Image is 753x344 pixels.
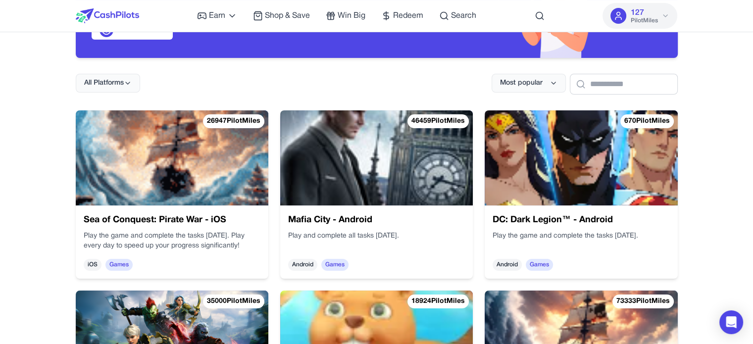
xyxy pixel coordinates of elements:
span: Earn [209,10,225,22]
span: Android [288,259,317,271]
span: iOS [84,259,101,271]
span: Games [105,259,133,271]
span: Most popular [500,78,543,88]
img: DC: Dark Legion™ - Android [485,110,677,205]
div: 670 PilotMiles [620,114,674,128]
div: Play and complete all tasks [DATE]. [288,231,465,251]
button: 127PilotMiles [602,3,677,29]
a: Redeem [381,10,423,22]
div: Play the game and complete the tasks [DATE]. Play every day to speed up your progress significantly! [84,231,260,251]
div: 18924 PilotMiles [407,295,469,308]
span: Android [493,259,522,271]
a: Win Big [326,10,365,22]
span: 127 [630,7,644,19]
img: CashPilots Logo [76,8,139,23]
div: 46459 PilotMiles [407,114,469,128]
span: All Platforms [84,78,124,88]
span: Search [451,10,476,22]
h3: Sea of Conquest: Pirate War - iOS [84,213,260,227]
span: Redeem [393,10,423,22]
span: PilotMiles [630,17,657,25]
button: All Platforms [76,74,140,93]
span: Games [321,259,349,271]
div: 73333 PilotMiles [612,295,674,308]
button: Most popular [492,74,566,93]
div: 35000 PilotMiles [203,295,264,308]
span: Shop & Save [265,10,310,22]
a: Earn [197,10,237,22]
div: 26947 PilotMiles [203,114,264,128]
span: Games [526,259,553,271]
h3: DC: Dark Legion™ - Android [493,213,669,227]
a: Shop & Save [253,10,310,22]
div: Play the game and complete the tasks [DATE]. [493,231,669,251]
div: Open Intercom Messenger [719,310,743,334]
span: Win Big [338,10,365,22]
a: Search [439,10,476,22]
img: Sea of Conquest: Pirate War - iOS [76,110,268,205]
h3: Mafia City - Android [288,213,465,227]
img: Mafia City - Android [280,110,473,205]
